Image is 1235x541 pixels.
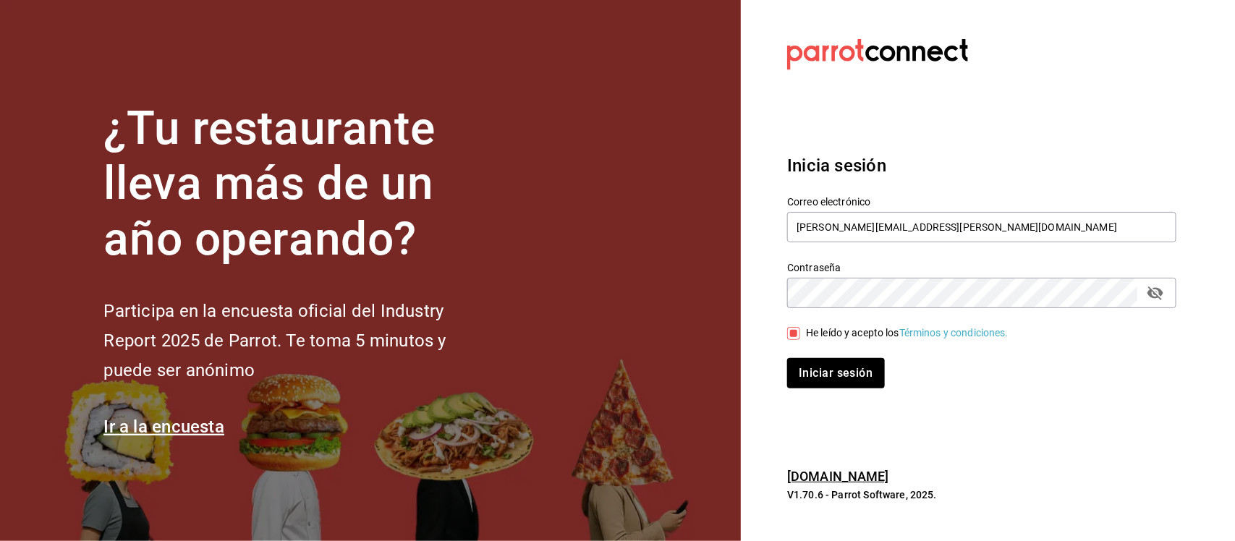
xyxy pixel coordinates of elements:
p: V1.70.6 - Parrot Software, 2025. [787,487,1176,502]
label: Contraseña [787,263,1176,273]
button: Iniciar sesión [787,358,884,388]
div: He leído y acepto los [806,325,1009,341]
input: Ingresa tu correo electrónico [787,212,1176,242]
a: Ir a la encuesta [103,417,224,437]
h3: Inicia sesión [787,153,1176,179]
h2: Participa en la encuesta oficial del Industry Report 2025 de Parrot. Te toma 5 minutos y puede se... [103,297,494,385]
a: [DOMAIN_NAME] [787,469,889,484]
button: passwordField [1143,281,1168,305]
h1: ¿Tu restaurante lleva más de un año operando? [103,101,494,268]
label: Correo electrónico [787,197,1176,207]
a: Términos y condiciones. [899,327,1009,338]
